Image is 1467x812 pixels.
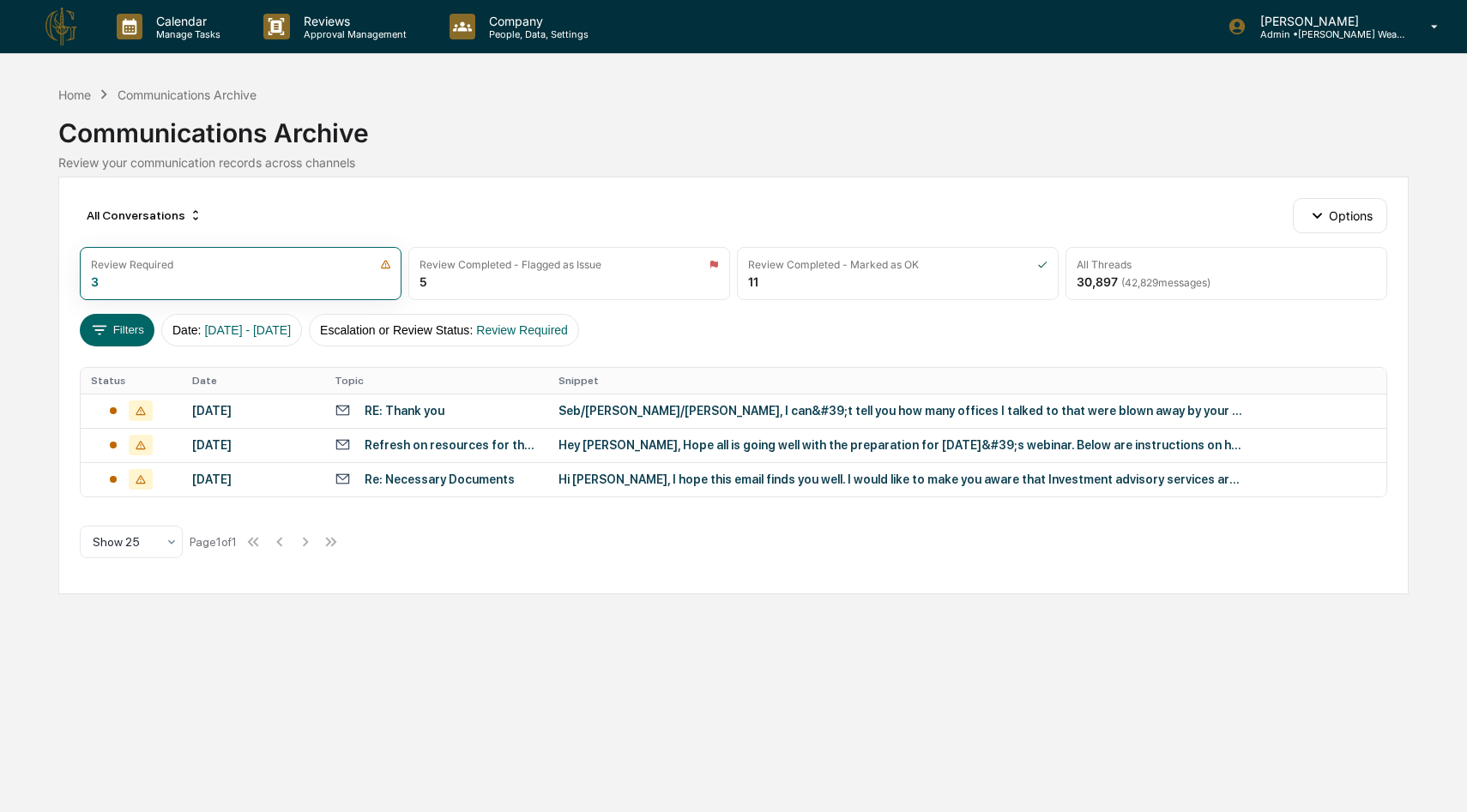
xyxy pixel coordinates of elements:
[118,87,257,102] div: Communications Archive
[380,259,391,270] img: icon
[558,472,1245,486] div: Hi [PERSON_NAME], I hope this email finds you well. I would like to make you aware that Investmen...
[1121,276,1210,289] span: ( 42,829 messages)
[558,404,1245,418] div: Seb/[PERSON_NAME]/[PERSON_NAME], I can&#39;t tell you how many offices I talked to that were blow...
[420,274,427,289] div: 5
[1247,14,1406,28] p: [PERSON_NAME]
[1037,259,1047,270] img: icon
[709,259,719,270] img: icon
[365,404,444,418] div: RE: Thank you
[290,28,415,40] p: Approval Management
[365,438,538,452] div: Refresh on resources for the 09/17 Live Webinar
[80,201,209,229] div: All Conversations
[190,535,237,549] div: Page 1 of 1
[548,368,1386,394] th: Snippet
[324,368,548,394] th: Topic
[1247,28,1406,40] p: Admin • [PERSON_NAME] Wealth Advisors
[290,14,415,28] p: Reviews
[1412,755,1458,802] iframe: Open customer support
[161,314,302,346] button: Date:[DATE] - [DATE]
[192,438,314,452] div: [DATE]
[182,368,324,394] th: Date
[420,258,601,271] div: Review Completed - Flagged as Issue
[204,323,291,337] span: [DATE] - [DATE]
[1077,258,1132,271] div: All Threads
[142,14,229,28] p: Calendar
[142,28,229,40] p: Manage Tasks
[91,258,173,271] div: Review Required
[80,314,154,346] button: Filters
[365,472,515,486] div: Re: Necessary Documents
[81,368,182,394] th: Status
[1077,274,1210,289] div: 30,897
[748,274,758,289] div: 11
[58,155,1408,170] div: Review your communication records across channels
[192,472,314,486] div: [DATE]
[91,274,99,289] div: 3
[475,28,597,40] p: People, Data, Settings
[748,258,919,271] div: Review Completed - Marked as OK
[309,314,579,346] button: Escalation or Review Status:Review Required
[558,438,1245,452] div: Hey [PERSON_NAME], Hope all is going well with the preparation for [DATE]&#39;s webinar. Below ar...
[58,104,1408,148] div: Communications Archive
[192,404,314,418] div: [DATE]
[58,87,91,102] div: Home
[475,14,597,28] p: Company
[476,323,568,337] span: Review Required
[41,6,82,47] img: logo
[1293,198,1386,232] button: Options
